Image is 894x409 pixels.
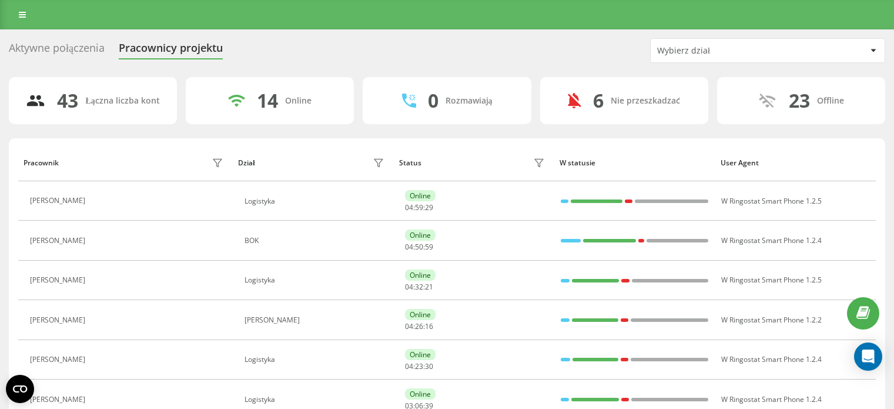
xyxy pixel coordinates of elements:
div: Dział [238,159,255,167]
div: Online [405,349,436,360]
span: 23 [415,361,423,371]
span: 04 [405,321,413,331]
span: W Ringostat Smart Phone 1.2.5 [721,196,822,206]
span: 32 [415,282,423,292]
div: Nie przeszkadzać [611,96,680,106]
div: Open Intercom Messenger [854,343,882,371]
div: Łączna liczba kont [85,96,159,106]
span: 26 [415,321,423,331]
div: [PERSON_NAME] [30,197,88,205]
div: Pracownik [24,159,59,167]
div: : : [405,243,433,251]
div: : : [405,283,433,291]
div: Logistyka [245,355,387,364]
div: Logistyka [245,276,387,284]
div: Pracownicy projektu [119,42,223,60]
span: W Ringostat Smart Phone 1.2.2 [721,315,822,325]
div: : : [405,322,433,331]
div: 6 [593,89,604,112]
div: Logistyka [245,395,387,404]
div: Online [405,230,436,241]
div: [PERSON_NAME] [30,237,88,245]
div: : : [405,204,433,212]
div: User Agent [721,159,870,167]
div: [PERSON_NAME] [30,316,88,324]
div: [PERSON_NAME] [245,316,387,324]
button: Open CMP widget [6,375,34,403]
span: 29 [425,202,433,212]
span: 04 [405,282,413,292]
div: Online [405,388,436,400]
span: 50 [415,242,423,252]
div: Rozmawiają [446,96,493,106]
div: Wybierz dział [657,46,798,56]
div: 23 [789,89,810,112]
div: [PERSON_NAME] [30,355,88,364]
div: : : [405,363,433,371]
div: Online [405,309,436,320]
span: 16 [425,321,433,331]
div: Online [405,190,436,201]
div: Online [405,270,436,281]
span: 21 [425,282,433,292]
div: [PERSON_NAME] [30,276,88,284]
span: 04 [405,361,413,371]
div: Offline [817,96,844,106]
div: Logistyka [245,197,387,205]
span: 04 [405,202,413,212]
span: 59 [425,242,433,252]
span: 59 [415,202,423,212]
div: Aktywne połączenia [9,42,105,60]
span: W Ringostat Smart Phone 1.2.5 [721,275,822,285]
span: 04 [405,242,413,252]
div: 43 [57,89,78,112]
span: W Ringostat Smart Phone 1.2.4 [721,394,822,404]
div: [PERSON_NAME] [30,395,88,404]
span: W Ringostat Smart Phone 1.2.4 [721,354,822,364]
div: Online [285,96,312,106]
div: BOK [245,237,387,245]
div: W statusie [560,159,709,167]
span: 30 [425,361,433,371]
div: Status [399,159,421,167]
div: 14 [257,89,278,112]
div: 0 [428,89,438,112]
span: W Ringostat Smart Phone 1.2.4 [721,235,822,245]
